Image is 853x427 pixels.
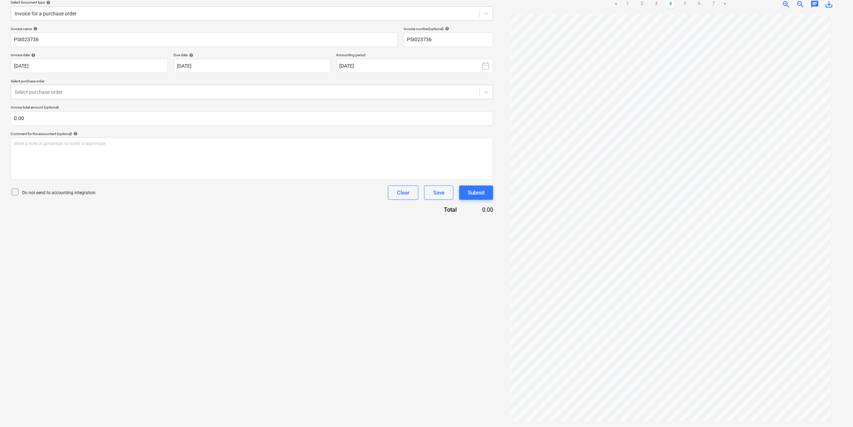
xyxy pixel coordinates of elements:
p: Do not send to accounting integration [22,190,96,196]
p: Accounting period [336,53,494,59]
p: Invoice total amount (optional) [11,105,493,111]
div: Total [400,206,468,214]
div: Invoice number (optional) [404,27,493,31]
input: Invoice date not specified [11,59,168,73]
span: help [32,27,38,31]
button: Submit [459,186,493,200]
div: Invoice date [11,53,168,57]
div: Clear [397,188,409,197]
div: Submit [468,188,485,197]
iframe: Chat Widget [817,393,853,427]
span: help [72,131,78,136]
div: 0.00 [468,206,493,214]
input: Invoice name [11,33,398,47]
div: Comment for the accountant (optional) [11,131,493,136]
span: help [188,53,193,57]
span: help [444,27,449,31]
div: Invoice name [11,27,398,31]
span: help [30,53,35,57]
div: Due date [174,53,331,57]
p: Select purchase order [11,79,493,85]
input: Invoice total amount (optional) [11,111,493,126]
button: Save [424,186,454,200]
span: help [45,0,50,5]
input: Invoice number [404,33,493,47]
input: Due date not specified [174,59,331,73]
div: Save [433,188,445,197]
button: Clear [388,186,418,200]
button: [DATE] [336,59,494,73]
